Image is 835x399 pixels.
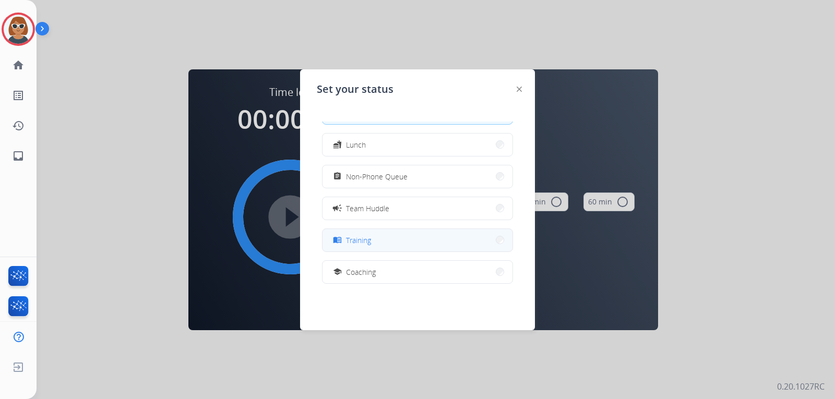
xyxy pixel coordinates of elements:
mat-icon: history [12,119,25,132]
img: avatar [4,15,33,44]
button: Training [323,229,512,251]
button: Coaching [323,261,512,283]
mat-icon: inbox [12,150,25,162]
mat-icon: list_alt [12,89,25,102]
span: Set your status [317,82,393,96]
button: Team Huddle [323,197,512,220]
mat-icon: menu_book [333,236,342,245]
span: Coaching [346,267,376,277]
mat-icon: campaign [332,203,342,213]
mat-icon: assignment [333,172,342,181]
span: Training [346,235,371,246]
span: Non-Phone Queue [346,171,408,182]
mat-icon: home [12,59,25,71]
img: close-button [517,87,522,92]
span: Team Huddle [346,203,389,214]
p: 0.20.1027RC [777,380,825,393]
mat-icon: school [333,268,342,276]
span: Lunch [346,139,366,150]
mat-icon: fastfood [333,140,342,149]
button: Non-Phone Queue [323,165,512,188]
button: Lunch [323,134,512,156]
